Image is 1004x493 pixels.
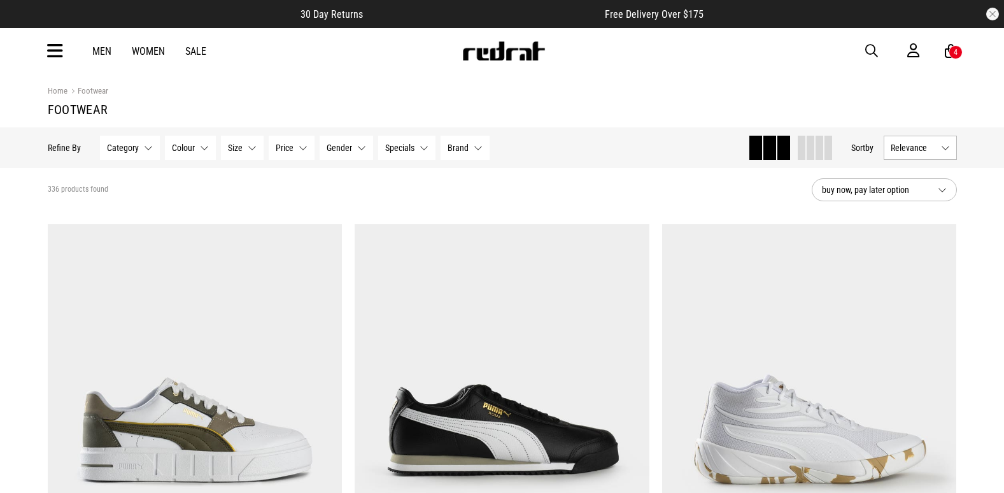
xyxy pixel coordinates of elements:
[276,143,293,153] span: Price
[48,185,108,195] span: 336 products found
[385,143,414,153] span: Specials
[67,86,108,98] a: Footwear
[172,143,195,153] span: Colour
[605,8,704,20] span: Free Delivery Over $175
[300,8,363,20] span: 30 Day Returns
[851,140,873,155] button: Sortby
[954,48,958,57] div: 4
[822,182,928,197] span: buy now, pay later option
[48,86,67,96] a: Home
[378,136,435,160] button: Specials
[269,136,315,160] button: Price
[945,45,957,58] a: 4
[107,143,139,153] span: Category
[327,143,352,153] span: Gender
[441,136,490,160] button: Brand
[221,136,264,160] button: Size
[891,143,936,153] span: Relevance
[865,143,873,153] span: by
[884,136,957,160] button: Relevance
[320,136,373,160] button: Gender
[228,143,243,153] span: Size
[132,45,165,57] a: Women
[812,178,957,201] button: buy now, pay later option
[48,143,81,153] p: Refine By
[185,45,206,57] a: Sale
[462,41,546,61] img: Redrat logo
[388,8,579,20] iframe: Customer reviews powered by Trustpilot
[448,143,469,153] span: Brand
[92,45,111,57] a: Men
[48,102,957,117] h1: Footwear
[165,136,216,160] button: Colour
[100,136,160,160] button: Category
